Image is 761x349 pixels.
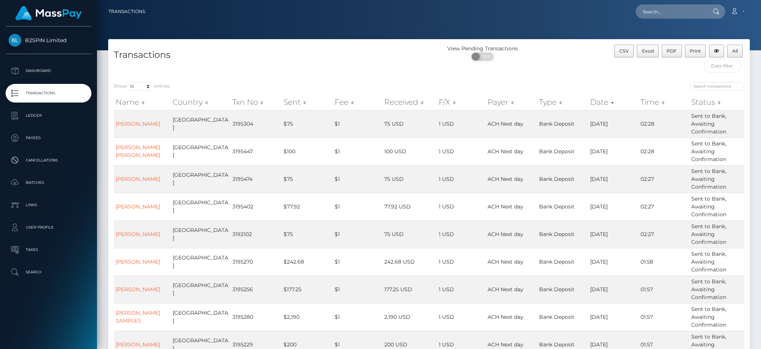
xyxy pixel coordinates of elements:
td: [DATE] [588,110,639,138]
td: 3195270 [231,248,282,276]
a: Cancellations [6,151,91,170]
td: Bank Deposit [537,248,588,276]
td: 75 USD [382,220,437,248]
td: Sent to Bank, Awaiting Confirmation [689,303,744,331]
td: Sent to Bank, Awaiting Confirmation [689,165,744,193]
a: [PERSON_NAME] [116,286,160,293]
td: Sent to Bank, Awaiting Confirmation [689,193,744,220]
input: Search... [636,4,706,19]
td: $2,190 [282,303,333,331]
select: Showentries [126,82,154,91]
span: CSV [619,48,629,54]
td: $1 [333,303,382,331]
span: ACH Next day [488,231,523,238]
td: [DATE] [588,165,639,193]
a: [PERSON_NAME] [116,176,160,182]
th: Country: activate to sort column ascending [171,95,231,110]
button: All [727,45,743,57]
th: Name: activate to sort column ascending [114,95,171,110]
td: 02:28 [639,138,689,165]
td: [GEOGRAPHIC_DATA] [171,165,231,193]
span: ACH Next day [488,341,523,348]
span: OFF [476,53,494,61]
td: 02:28 [639,110,689,138]
span: ACH Next day [488,176,523,182]
td: 75 USD [382,110,437,138]
td: [GEOGRAPHIC_DATA] [171,138,231,165]
td: $75 [282,110,333,138]
button: Column visibility [709,45,724,57]
th: Sent: activate to sort column ascending [282,95,333,110]
a: Transactions [109,4,145,19]
td: Sent to Bank, Awaiting Confirmation [689,110,744,138]
span: ACH Next day [488,203,523,210]
h4: Transactions [114,48,423,62]
td: 01:57 [639,276,689,303]
td: 3195256 [231,276,282,303]
td: 2,190 USD [382,303,437,331]
td: Bank Deposit [537,303,588,331]
a: [PERSON_NAME] [116,203,160,210]
p: Batches [9,177,88,188]
a: User Profile [6,218,91,237]
td: 02:27 [639,220,689,248]
span: ACH Next day [488,314,523,320]
p: Ledger [9,110,88,121]
p: User Profile [9,222,88,233]
span: B2SPIN Limited [6,37,91,44]
td: 75 USD [382,165,437,193]
td: 77.92 USD [382,193,437,220]
td: 01:57 [639,303,689,331]
th: F/X: activate to sort column ascending [437,95,486,110]
td: 177.25 USD [382,276,437,303]
a: Taxes [6,240,91,259]
td: $177.25 [282,276,333,303]
td: 100 USD [382,138,437,165]
td: 3195474 [231,165,282,193]
button: PDF [662,45,682,57]
td: $1 [333,110,382,138]
span: ACH Next day [488,148,523,155]
a: Ledger [6,106,91,125]
button: CSV [614,45,634,57]
td: Bank Deposit [537,138,588,165]
a: Batches [6,173,91,192]
img: MassPay Logo [15,6,82,21]
th: Type: activate to sort column ascending [537,95,588,110]
td: 3195447 [231,138,282,165]
td: $1 [333,193,382,220]
p: Transactions [9,88,88,99]
td: 1 USD [437,110,486,138]
td: [GEOGRAPHIC_DATA] [171,220,231,248]
td: Sent to Bank, Awaiting Confirmation [689,276,744,303]
input: Date filter [704,59,741,73]
td: 02:27 [639,193,689,220]
span: All [732,48,738,54]
td: Sent to Bank, Awaiting Confirmation [689,248,744,276]
button: Print [685,45,706,57]
td: Sent to Bank, Awaiting Confirmation [689,138,744,165]
label: Show entries [114,82,170,91]
td: [DATE] [588,220,639,248]
td: $1 [333,165,382,193]
td: $1 [333,220,382,248]
td: 242.68 USD [382,248,437,276]
td: $75 [282,220,333,248]
td: 1 USD [437,220,486,248]
p: Search [9,267,88,278]
button: Excel [637,45,659,57]
a: [PERSON_NAME] [116,258,160,265]
p: Links [9,199,88,211]
td: [DATE] [588,276,639,303]
td: 1 USD [437,165,486,193]
div: View Pending Transactions [429,45,536,53]
th: Time: activate to sort column ascending [639,95,689,110]
span: ACH Next day [488,286,523,293]
a: Payees [6,129,91,147]
p: Cancellations [9,155,88,166]
td: $75 [282,165,333,193]
th: Payer: activate to sort column ascending [486,95,537,110]
a: [PERSON_NAME] [116,120,160,127]
a: Links [6,196,91,214]
td: $1 [333,248,382,276]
